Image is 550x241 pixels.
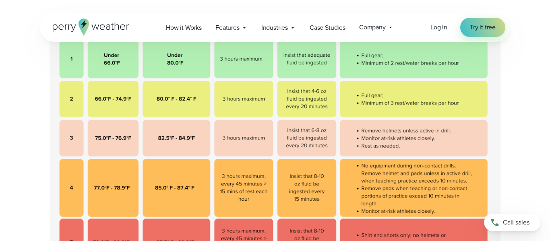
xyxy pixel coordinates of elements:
a: How it Works [159,19,209,36]
span: Industries [261,23,288,33]
a: Log in [430,23,447,32]
span: Call sales [503,218,529,227]
span: How it Works [166,23,202,33]
a: Call sales [484,214,540,231]
a: Case Studies [303,19,352,36]
span: Company [359,23,386,32]
span: Case Studies [310,23,345,33]
span: Try it free [470,23,496,32]
span: Features [215,23,240,33]
a: Try it free [460,18,505,37]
